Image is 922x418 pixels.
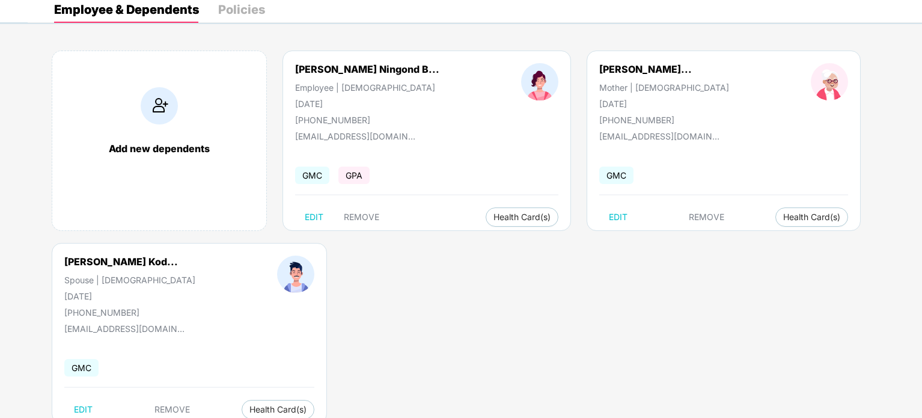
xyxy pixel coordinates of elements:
div: Policies [218,4,265,16]
button: REMOVE [679,207,734,227]
div: [PHONE_NUMBER] [599,115,729,125]
div: [DATE] [295,99,439,109]
button: EDIT [599,207,637,227]
div: Mother | [DEMOGRAPHIC_DATA] [599,82,729,93]
img: profileImage [521,63,558,100]
button: EDIT [295,207,333,227]
div: [PERSON_NAME] Ningond B... [295,63,439,75]
div: [EMAIL_ADDRESS][DOMAIN_NAME] [64,324,185,334]
div: Spouse | [DEMOGRAPHIC_DATA] [64,275,195,285]
span: Health Card(s) [783,214,840,220]
div: Employee & Dependents [54,4,199,16]
div: [PERSON_NAME]... [599,63,692,75]
div: [DATE] [64,291,195,301]
span: REMOVE [344,212,379,222]
div: [PERSON_NAME] Kod... [64,256,178,268]
button: Health Card(s) [775,207,848,227]
span: GPA [338,167,370,184]
span: Health Card(s) [249,407,307,413]
span: EDIT [609,212,627,222]
span: GMC [599,167,633,184]
span: REMOVE [689,212,724,222]
img: profileImage [811,63,848,100]
img: profileImage [277,256,314,293]
div: [PHONE_NUMBER] [64,307,195,318]
div: [EMAIL_ADDRESS][DOMAIN_NAME] [295,131,415,141]
span: GMC [64,359,99,377]
span: GMC [295,167,329,184]
img: addIcon [141,87,178,124]
div: Add new dependents [64,143,254,155]
span: EDIT [74,405,93,414]
button: REMOVE [334,207,389,227]
span: Health Card(s) [493,214,551,220]
div: Employee | [DEMOGRAPHIC_DATA] [295,82,439,93]
div: [DATE] [599,99,729,109]
span: EDIT [305,212,323,222]
span: REMOVE [154,405,190,414]
div: [EMAIL_ADDRESS][DOMAIN_NAME] [599,131,719,141]
div: [PHONE_NUMBER] [295,115,439,125]
button: Health Card(s) [486,207,558,227]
